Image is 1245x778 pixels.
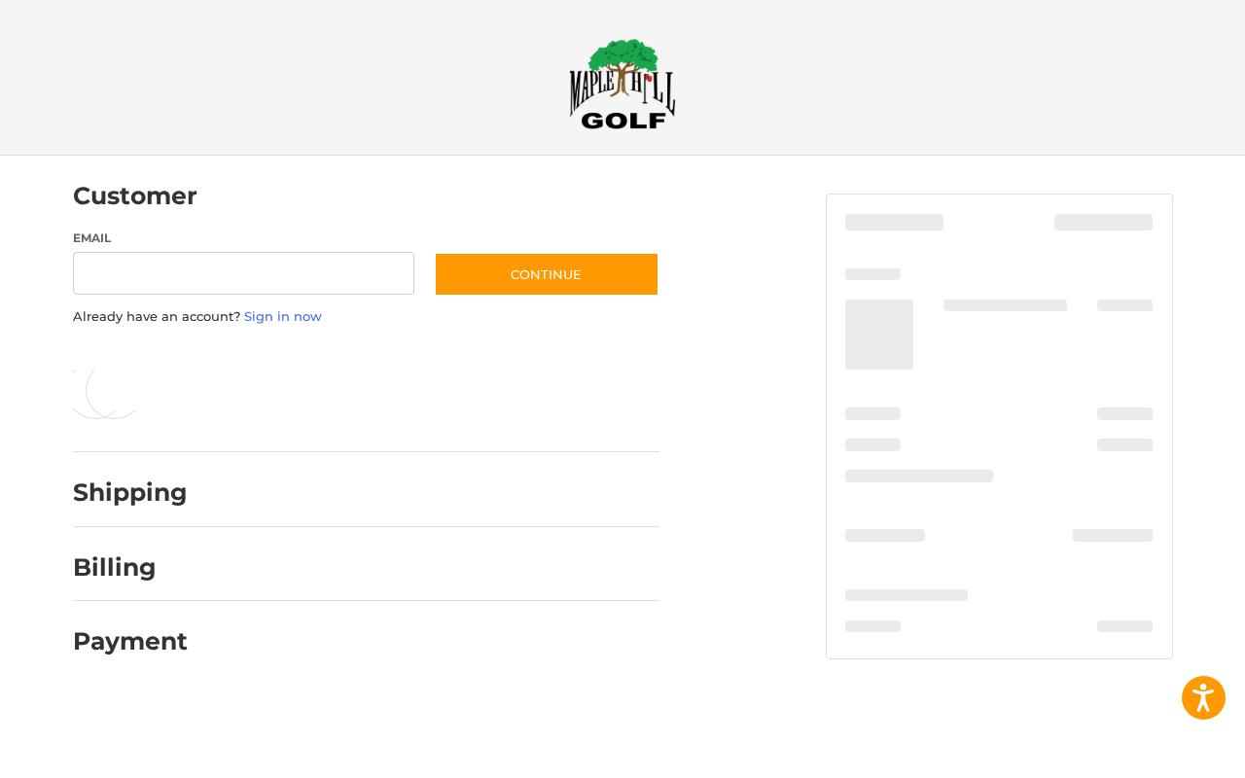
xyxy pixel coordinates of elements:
p: Already have an account? [73,307,659,327]
label: Email [73,230,415,247]
h2: Billing [73,552,187,583]
h2: Customer [73,181,197,211]
a: Sign in now [244,308,322,324]
button: Continue [434,252,659,297]
img: Maple Hill Golf [569,38,676,129]
h2: Payment [73,626,188,656]
h2: Shipping [73,477,188,508]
